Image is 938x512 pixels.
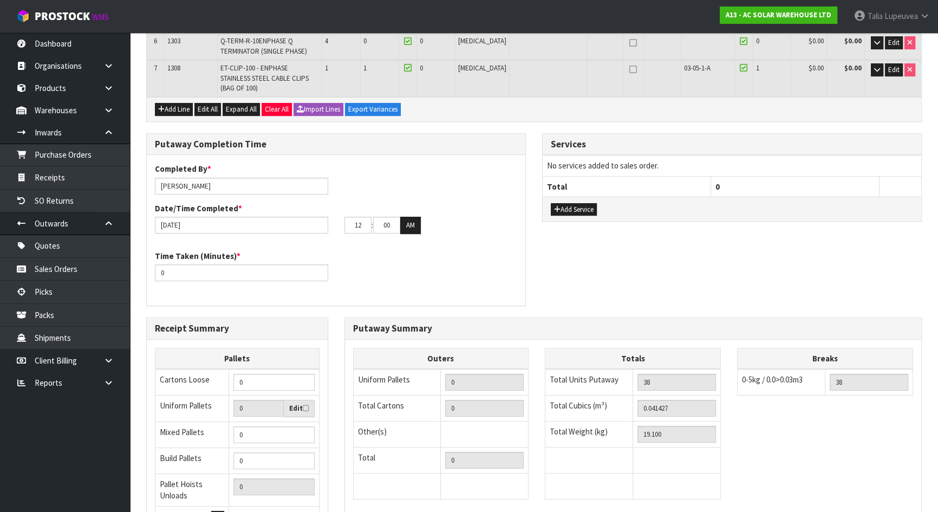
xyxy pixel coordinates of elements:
[551,139,913,150] h3: Services
[738,348,913,369] th: Breaks
[844,63,862,73] strong: $0.00
[154,63,157,73] span: 7
[888,38,900,47] span: Edit
[35,9,90,23] span: ProStock
[344,217,372,234] input: HH
[458,63,506,73] span: [MEDICAL_DATA]
[155,474,229,506] td: Pallet Hoists Unloads
[325,63,328,73] span: 1
[720,7,837,24] a: A13 - AC SOLAR WAREHOUSE LTD
[233,374,314,391] input: Manual
[809,36,824,46] span: $0.00
[445,374,524,391] input: UNIFORM P LINES
[262,103,292,116] button: Clear All
[353,422,441,448] td: Other(s)
[888,65,900,74] span: Edit
[353,369,441,396] td: Uniform Pallets
[715,182,720,192] span: 0
[155,217,328,234] input: Date/Time completed
[345,103,401,116] button: Export Variances
[545,396,633,422] td: Total Cubics (m³)
[363,63,367,73] span: 1
[885,63,903,76] button: Edit
[373,217,400,234] input: MM
[223,103,260,116] button: Expand All
[155,323,320,334] h3: Receipt Summary
[684,63,711,73] span: 03-05-1-A
[420,63,423,73] span: 0
[233,452,314,469] input: Manual
[844,36,862,46] strong: $0.00
[16,9,30,23] img: cube-alt.png
[868,11,883,21] span: Talia
[726,10,831,20] strong: A13 - AC SOLAR WAREHOUSE LTD
[155,369,229,396] td: Cartons Loose
[884,11,918,21] span: Lupeuvea
[400,217,421,234] button: AM
[155,203,242,214] label: Date/Time Completed
[233,400,283,417] input: Uniform Pallets
[325,36,328,46] span: 4
[155,103,193,116] button: Add Line
[154,36,157,46] span: 6
[545,348,721,369] th: Totals
[289,403,309,414] label: Edit
[543,176,711,197] th: Total
[155,448,229,474] td: Build Pallets
[545,422,633,448] td: Total Weight (kg)
[167,36,180,46] span: 1303
[92,12,109,22] small: WMS
[543,155,921,176] td: No services added to sales order.
[742,374,803,385] span: 0-5kg / 0.0>0.03m3
[545,369,633,396] td: Total Units Putaway
[756,36,759,46] span: 0
[372,217,373,234] td: :
[155,163,211,174] label: Completed By
[220,36,307,55] span: Q-TERM-R-10ENPHASE Q TERMINATOR (SINGLE PHASE)
[458,36,506,46] span: [MEDICAL_DATA]
[155,348,320,369] th: Pallets
[155,139,517,150] h3: Putaway Completion Time
[885,36,903,49] button: Edit
[233,478,314,495] input: UNIFORM P + MIXED P + BUILD P
[353,323,914,334] h3: Putaway Summary
[756,63,759,73] span: 1
[167,63,180,73] span: 1308
[233,426,314,443] input: Manual
[445,452,524,469] input: TOTAL PACKS
[353,396,441,422] td: Total Cartons
[155,396,229,422] td: Uniform Pallets
[220,63,309,93] span: ET-CLIP-100 - ENPHASE STAINLESS STEEL CABLE CLIPS (BAG OF 100)
[155,422,229,448] td: Mixed Pallets
[353,448,441,474] td: Total
[155,264,328,281] input: Time Taken
[551,203,597,216] button: Add Service
[445,400,524,417] input: OUTERS TOTAL = CTN
[194,103,221,116] button: Edit All
[363,36,367,46] span: 0
[353,348,529,369] th: Outers
[294,103,343,116] button: Import Lines
[420,36,423,46] span: 0
[155,250,240,262] label: Time Taken (Minutes)
[226,105,257,114] span: Expand All
[809,63,824,73] span: $0.00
